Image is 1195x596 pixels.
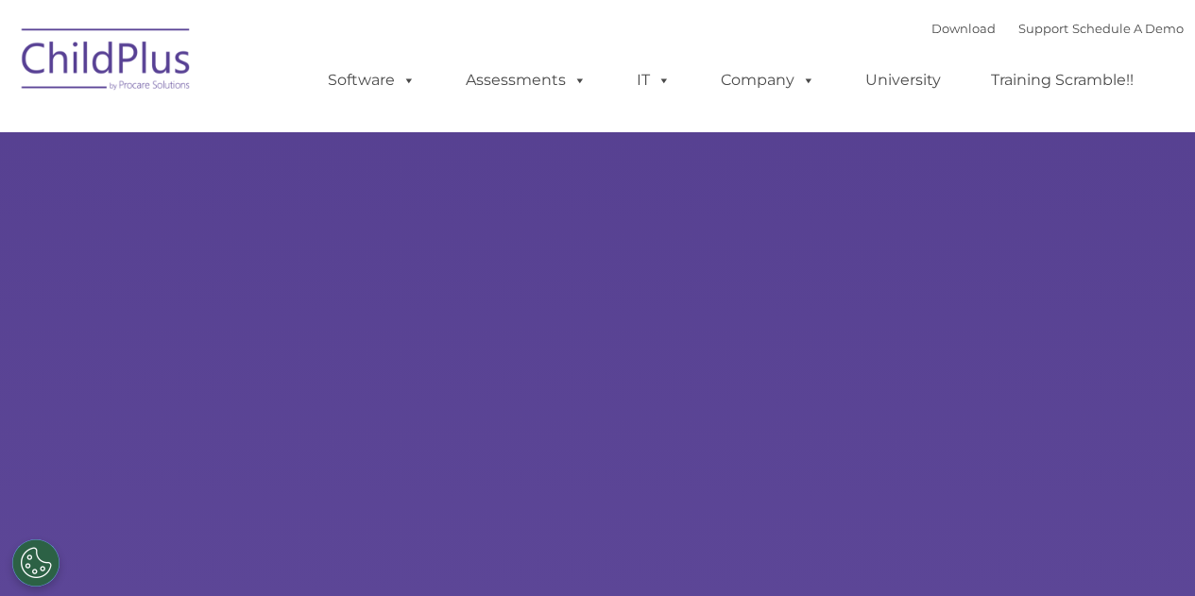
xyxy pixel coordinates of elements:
[309,61,435,99] a: Software
[1018,21,1068,36] a: Support
[931,21,996,36] a: Download
[447,61,606,99] a: Assessments
[12,539,60,587] button: Cookies Settings
[972,61,1152,99] a: Training Scramble!!
[618,61,690,99] a: IT
[12,15,201,110] img: ChildPlus by Procare Solutions
[702,61,834,99] a: Company
[931,21,1184,36] font: |
[846,61,960,99] a: University
[1072,21,1184,36] a: Schedule A Demo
